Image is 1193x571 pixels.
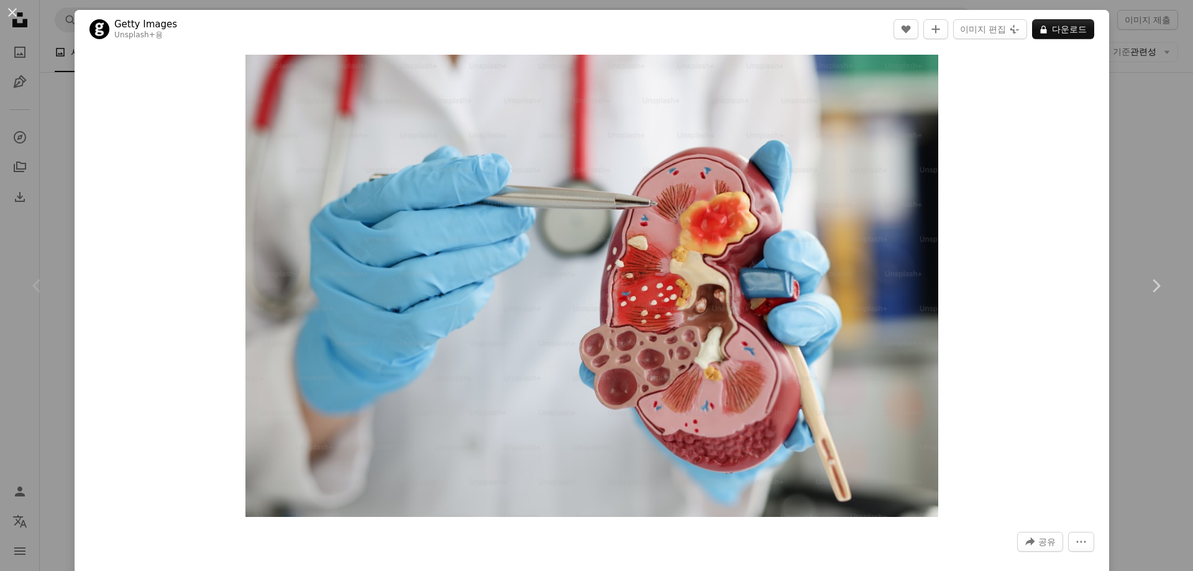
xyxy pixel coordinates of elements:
button: 이미지 편집 [953,19,1027,39]
a: Unsplash+ [114,30,155,39]
button: 좋아요 [894,19,918,39]
button: 더 많은 작업 [1068,532,1094,552]
img: 비뇨기과 의사가 해부학적 모델에 펜 신장 구조를 가리키는 클로즈업. 신장 질환, 신우신염의 치료 [245,55,938,517]
button: 다운로드 [1032,19,1094,39]
button: 이 이미지 공유 [1017,532,1063,552]
button: 이 이미지 확대 [245,55,938,517]
span: 공유 [1038,532,1056,551]
img: Getty Images의 프로필로 이동 [89,19,109,39]
a: 다음 [1118,226,1193,345]
div: 용 [114,30,177,40]
a: Getty Images [114,18,177,30]
button: 컬렉션에 추가 [923,19,948,39]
